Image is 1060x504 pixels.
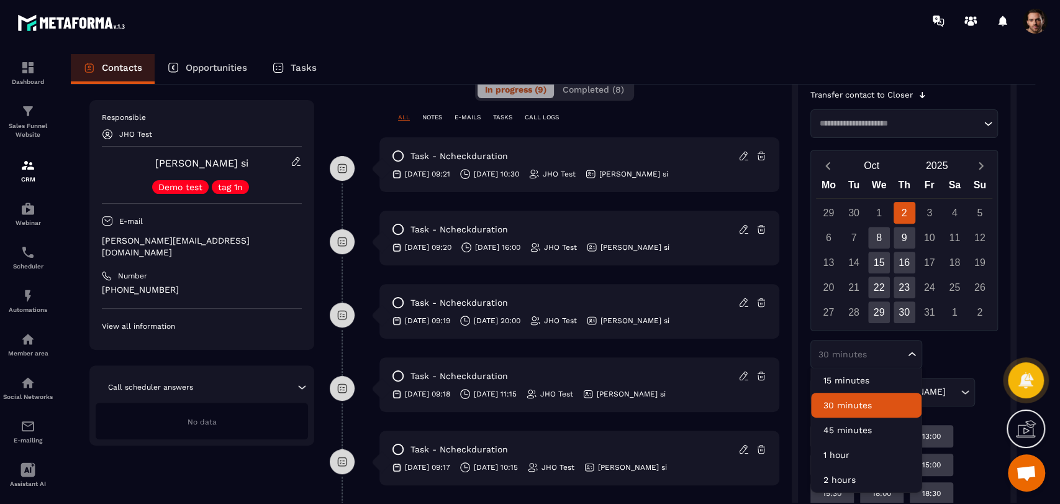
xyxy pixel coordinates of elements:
[544,316,577,326] p: JHO Test
[119,130,152,139] p: JHO Test
[20,158,35,173] img: formation
[410,297,508,309] p: task - Ncheckduration
[918,202,940,224] div: 3
[868,277,890,298] div: 22
[843,252,864,273] div: 14
[922,488,941,498] p: 18:30
[20,60,35,75] img: formation
[868,202,890,224] div: 1
[3,149,53,192] a: formationformationCRM
[942,176,967,198] div: Sa
[843,277,864,298] div: 21
[944,301,966,323] div: 1
[823,488,841,498] p: 15:30
[944,227,966,249] div: 11
[3,393,53,400] p: Social Networks
[922,460,941,470] p: 15:00
[3,51,53,94] a: formationformationDashboard
[823,474,909,486] p: 2 hours
[478,81,554,98] button: In progress (9)
[894,301,915,323] div: 30
[3,410,53,453] a: emailemailE-mailing
[918,277,940,298] div: 24
[405,316,450,326] p: [DATE] 09:19
[291,62,317,73] p: Tasks
[155,157,248,169] a: [PERSON_NAME] si
[600,316,669,326] p: [PERSON_NAME] si
[410,224,508,236] p: task - Ncheckduration
[493,113,512,122] p: TASKS
[3,323,53,366] a: automationsautomationsMember area
[810,109,998,138] div: Search for option
[525,113,559,122] p: CALL LOGS
[474,389,517,399] p: [DATE] 11:15
[119,216,143,226] p: E-mail
[3,236,53,279] a: schedulerschedulerScheduler
[948,385,958,399] input: Search for option
[917,176,942,198] div: Fr
[3,78,53,85] p: Dashboard
[20,104,35,119] img: formation
[872,488,891,498] p: 18:00
[816,157,839,174] button: Previous month
[944,202,966,224] div: 4
[818,301,840,323] div: 27
[410,150,508,162] p: task - Ncheckduration
[155,54,260,84] a: Opportunities
[3,306,53,313] p: Automations
[818,252,840,273] div: 13
[20,332,35,347] img: automations
[894,202,915,224] div: 2
[3,279,53,323] a: automationsautomationsAutomations
[841,176,867,198] div: Tu
[969,202,990,224] div: 5
[969,301,990,323] div: 2
[823,424,909,436] p: 45 minutes
[3,122,53,139] p: Sales Funnel Website
[555,81,632,98] button: Completed (8)
[810,340,922,369] div: Search for option
[422,113,442,122] p: NOTES
[3,94,53,149] a: formationformationSales Funnel Website
[600,242,669,252] p: [PERSON_NAME] si
[818,277,840,298] div: 20
[405,462,450,472] p: [DATE] 09:17
[20,375,35,390] img: social-network
[967,176,992,198] div: Su
[843,301,864,323] div: 28
[260,54,329,84] a: Tasks
[474,169,519,179] p: [DATE] 10:30
[102,235,302,259] p: [PERSON_NAME][EMAIL_ADDRESS][DOMAIN_NAME]
[3,263,53,270] p: Scheduler
[398,113,410,122] p: ALL
[3,366,53,410] a: social-networksocial-networkSocial Networks
[188,418,217,426] span: No data
[904,155,969,176] button: Open years overlay
[969,277,990,298] div: 26
[816,176,992,323] div: Calendar wrapper
[405,169,450,179] p: [DATE] 09:21
[823,399,909,411] p: 30 minutes
[868,227,890,249] div: 8
[918,252,940,273] div: 17
[918,301,940,323] div: 31
[892,176,917,198] div: Th
[3,437,53,444] p: E-mailing
[186,62,247,73] p: Opportunities
[3,350,53,357] p: Member area
[3,176,53,183] p: CRM
[597,389,666,399] p: [PERSON_NAME] si
[815,117,981,130] input: Search for option
[474,462,518,472] p: [DATE] 10:15
[118,271,147,281] p: Number
[20,288,35,303] img: automations
[818,227,840,249] div: 6
[894,277,915,298] div: 23
[108,382,193,392] p: Call scheduler answers
[868,252,890,273] div: 15
[894,227,915,249] div: 9
[475,242,520,252] p: [DATE] 16:00
[598,462,667,472] p: [PERSON_NAME] si
[541,462,574,472] p: JHO Test
[922,431,941,441] p: 13:00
